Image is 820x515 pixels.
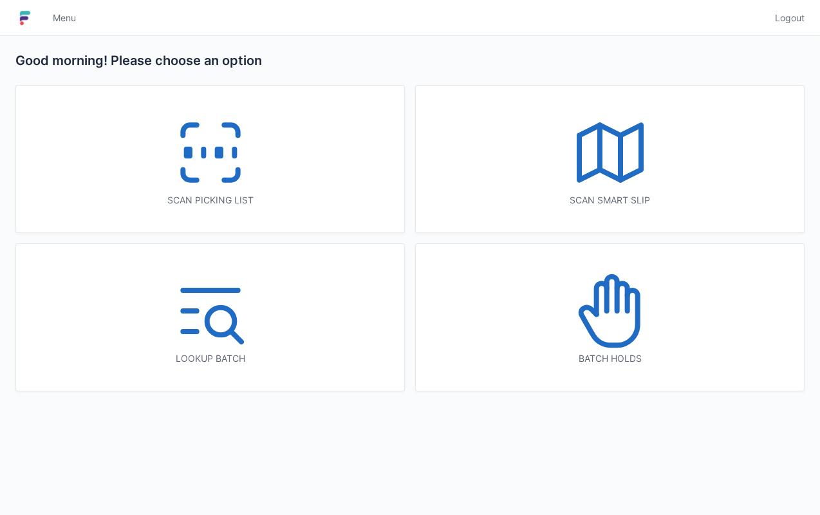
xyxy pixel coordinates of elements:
[45,6,84,30] a: Menu
[15,8,35,28] img: logo-small.jpg
[53,12,76,24] span: Menu
[415,243,805,391] a: Batch holds
[15,243,405,391] a: Lookup batch
[775,12,805,24] span: Logout
[442,352,778,365] div: Batch holds
[15,51,805,70] h2: Good morning! Please choose an option
[767,6,805,30] a: Logout
[442,194,778,207] div: Scan smart slip
[42,194,378,207] div: Scan picking list
[42,352,378,365] div: Lookup batch
[15,85,405,233] a: Scan picking list
[415,85,805,233] a: Scan smart slip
